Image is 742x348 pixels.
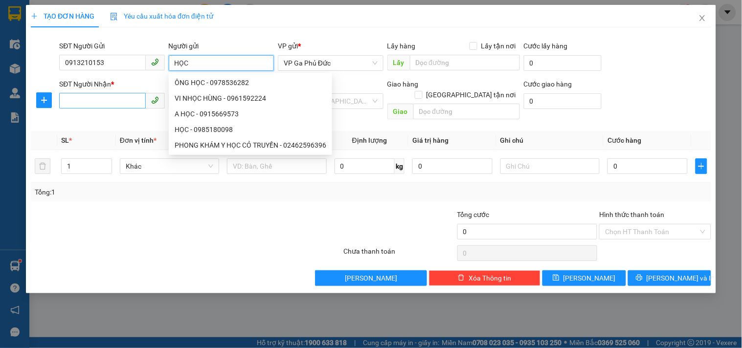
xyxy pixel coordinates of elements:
span: Khác [126,159,213,174]
div: VI NHỌC HÙNG - 0961592224 [169,90,332,106]
span: phone [151,96,159,104]
li: Số nhà [STREET_ADDRESS][PERSON_NAME] [91,41,409,53]
button: save[PERSON_NAME] [542,270,626,286]
label: Cước lấy hàng [524,42,568,50]
span: Cước hàng [607,136,641,144]
input: VD: Bàn, Ghế [227,158,326,174]
button: plus [36,92,52,108]
button: deleteXóa Thông tin [429,270,540,286]
span: Đơn vị tính [120,136,157,144]
span: TẠO ĐƠN HÀNG [31,12,94,20]
input: 0 [412,158,493,174]
div: Tổng: 1 [35,187,287,197]
span: plus [37,96,51,104]
input: Dọc đường [413,104,520,119]
span: Tổng cước [457,211,490,218]
span: Xóa Thông tin [469,273,511,283]
div: ÔNG HỌC - 0978536282 [169,75,332,90]
button: [PERSON_NAME] [315,270,427,286]
b: Công ty TNHH Trọng Hiếu Phú Thọ - Nam Cường Limousine [119,11,382,38]
div: Chưa thanh toán [342,246,456,263]
span: Định lượng [352,136,387,144]
div: VP gửi [278,41,383,51]
span: delete [458,274,465,282]
button: plus [696,158,707,174]
button: delete [35,158,50,174]
div: HỌC - 0985180098 [175,124,326,135]
span: Lấy tận nơi [477,41,520,51]
div: HỌC - 0985180098 [169,122,332,137]
span: Giao hàng [387,80,419,88]
div: VI NHỌC HÙNG - 0961592224 [175,93,326,104]
div: ÔNG HỌC - 0978536282 [175,77,326,88]
input: Cước lấy hàng [524,55,602,71]
span: [PERSON_NAME] và In [647,273,715,283]
div: SĐT Người Gửi [59,41,164,51]
span: Lấy hàng [387,42,416,50]
input: Ghi Chú [500,158,600,174]
span: VP Ga Phủ Đức [284,56,377,70]
div: PHONG KHÁM Y HỌC CỎ TRUYỀN - 02462596396 [175,140,326,151]
li: Hotline: 1900400028 [91,53,409,65]
span: [GEOGRAPHIC_DATA] tận nơi [423,89,520,100]
span: plus [696,162,707,170]
span: close [698,14,706,22]
th: Ghi chú [496,131,604,150]
label: Cước giao hàng [524,80,572,88]
div: PHONG KHÁM Y HỌC CỎ TRUYỀN - 02462596396 [169,137,332,153]
input: Dọc đường [410,55,520,70]
span: save [553,274,560,282]
span: [PERSON_NAME] [345,273,397,283]
span: Giao [387,104,413,119]
span: printer [636,274,643,282]
span: kg [395,158,405,174]
img: icon [110,13,118,21]
span: Lấy [387,55,410,70]
button: Close [689,5,716,32]
span: Giá trị hàng [412,136,449,144]
div: Người gửi [169,41,274,51]
div: A HỌC - 0915669573 [169,106,332,122]
div: SĐT Người Nhận [59,79,164,89]
label: Hình thức thanh toán [599,211,664,218]
span: SL [61,136,69,144]
span: plus [31,13,38,20]
button: printer[PERSON_NAME] và In [628,270,711,286]
span: [PERSON_NAME] [563,273,616,283]
div: A HỌC - 0915669573 [175,109,326,119]
span: phone [151,58,159,66]
span: Yêu cầu xuất hóa đơn điện tử [110,12,213,20]
input: Cước giao hàng [524,93,602,109]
